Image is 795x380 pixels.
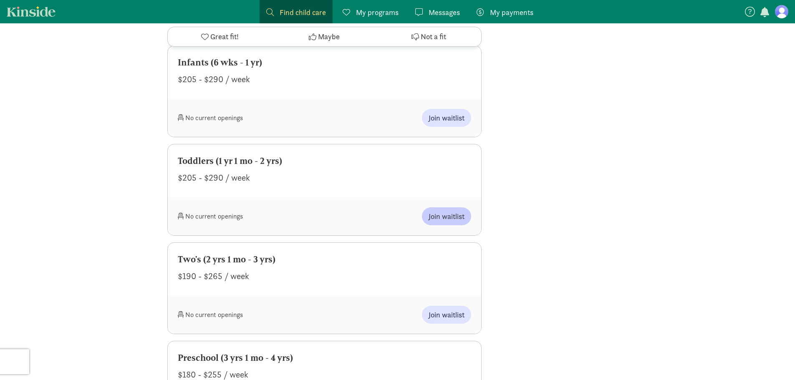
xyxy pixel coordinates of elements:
span: Join waitlist [429,309,464,320]
div: Toddlers (1 yr 1 mo - 2 yrs) [178,154,471,168]
button: Join waitlist [422,306,471,324]
div: Two's (2 yrs 1 mo - 3 yrs) [178,253,471,266]
span: Great fit! [210,31,239,43]
div: $205 - $290 / week [178,73,471,86]
div: Infants (6 wks - 1 yr) [178,56,471,69]
span: Find child care [280,7,326,18]
div: No current openings [178,109,325,127]
div: No current openings [178,306,325,324]
div: Programs & availability [167,13,482,35]
span: Maybe [318,31,340,43]
div: $190 - $265 / week [178,269,471,283]
div: Preschool (3 yrs 1 mo - 4 yrs) [178,351,471,365]
span: Join waitlist [429,211,464,222]
span: Messages [429,7,460,18]
span: Join waitlist [429,112,464,123]
button: Join waitlist [422,207,471,225]
span: My payments [490,7,533,18]
button: Great fit! [168,27,272,46]
button: Join waitlist [422,109,471,127]
span: Not a fit [421,31,446,43]
div: $205 - $290 / week [178,171,471,184]
a: Kinside [7,6,56,17]
div: No current openings [178,207,325,225]
button: Not a fit [376,27,481,46]
button: Maybe [272,27,376,46]
span: My programs [356,7,399,18]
